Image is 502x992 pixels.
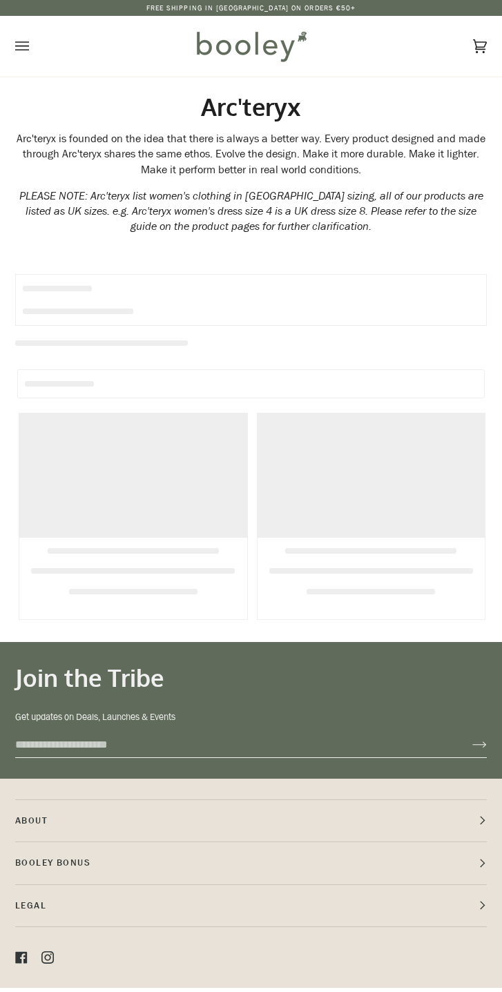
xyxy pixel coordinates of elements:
h3: Join the Tribe [15,663,487,692]
button: Open menu [15,16,57,77]
p: Free Shipping in [GEOGRAPHIC_DATA] on Orders €50+ [146,3,356,14]
div: Arc'teryx is founded on the idea that there is always a better way. Every product designed and ma... [15,131,487,177]
p: Pipeline_Footer Main [15,799,487,842]
em: PLEASE NOTE: Arc'teryx list women's clothing in [GEOGRAPHIC_DATA] sizing, all of our products are... [19,188,483,233]
p: Get updates on Deals, Launches & Events [15,710,487,724]
p: Booley Bonus [15,842,487,884]
button: Join [450,734,487,756]
input: your-email@example.com [15,732,451,757]
h1: Arc'teryx [15,92,487,121]
img: Booley [191,26,311,66]
p: Pipeline_Footer Sub [15,885,487,927]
